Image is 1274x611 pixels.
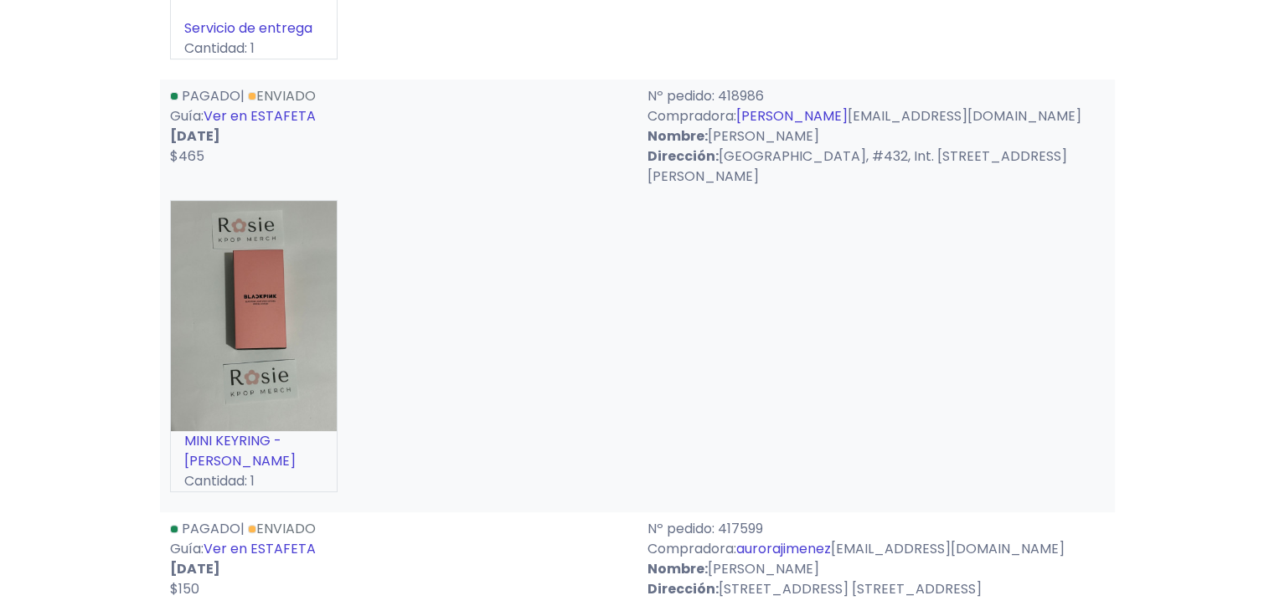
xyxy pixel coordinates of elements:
p: Nº pedido: 417599 [647,519,1105,539]
a: Ver en ESTAFETA [204,106,316,126]
p: [GEOGRAPHIC_DATA], #432, Int. [STREET_ADDRESS][PERSON_NAME] [647,146,1105,187]
div: | Guía: [160,86,637,187]
p: [STREET_ADDRESS] [STREET_ADDRESS] [647,579,1105,599]
a: MINI KEYRING - [PERSON_NAME] [184,431,296,470]
p: Nº pedido: 418986 [647,86,1105,106]
strong: Nombre: [647,559,708,578]
p: [PERSON_NAME] [647,559,1105,579]
a: [PERSON_NAME] [736,106,848,126]
strong: Dirección: [647,579,719,598]
p: Cantidad: 1 [171,39,337,59]
div: | Guía: [160,519,637,599]
span: Pagado [182,86,240,105]
a: Enviado [248,86,316,105]
p: [DATE] [170,559,627,579]
img: small_1759113056284.jpeg [171,201,337,431]
a: aurorajimenez [736,539,831,558]
span: $150 [170,579,199,598]
span: $465 [170,146,204,166]
p: Compradora: [EMAIL_ADDRESS][DOMAIN_NAME] [647,539,1105,559]
p: [DATE] [170,126,627,146]
span: Pagado [182,519,240,538]
strong: Nombre: [647,126,708,146]
a: Enviado [248,519,316,538]
p: Cantidad: 1 [171,471,337,491]
strong: Dirección: [647,146,719,166]
p: [PERSON_NAME] [647,126,1105,146]
a: Ver en ESTAFETA [204,539,316,558]
a: Servicio de entrega [184,18,312,38]
p: Compradora: [EMAIL_ADDRESS][DOMAIN_NAME] [647,106,1105,126]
